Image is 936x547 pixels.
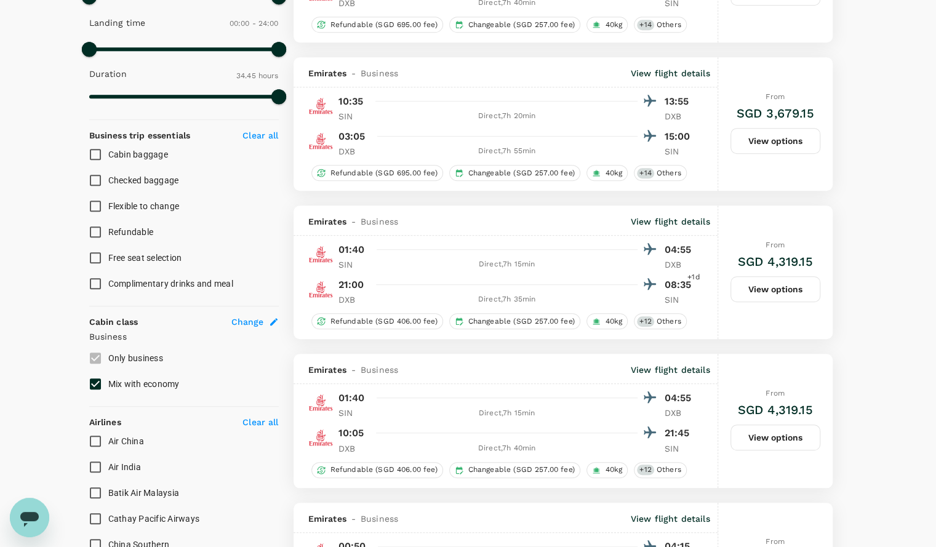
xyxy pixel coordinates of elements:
[326,168,442,178] span: Refundable (SGD 695.00 fee)
[308,364,346,376] span: Emirates
[377,293,638,306] div: Direct , 7h 35min
[586,313,628,329] div: 40kg
[361,513,398,525] span: Business
[338,94,364,109] p: 10:35
[665,258,695,271] p: DXB
[108,379,180,389] span: Mix with economy
[361,215,398,228] span: Business
[766,241,785,249] span: From
[766,389,785,397] span: From
[652,316,686,327] span: Others
[346,67,361,79] span: -
[449,17,580,33] div: Changeable (SGD 257.00 fee)
[346,513,361,525] span: -
[586,462,628,478] div: 40kg
[338,277,364,292] p: 21:00
[308,425,333,450] img: EK
[634,462,686,478] div: +12Others
[108,353,163,363] span: Only business
[637,20,654,30] span: + 14
[108,462,141,472] span: Air India
[665,242,695,257] p: 04:55
[89,317,138,327] strong: Cabin class
[338,293,369,306] p: DXB
[338,258,369,271] p: SIN
[89,130,191,140] strong: Business trip essentials
[377,145,638,158] div: Direct , 7h 55min
[346,215,361,228] span: -
[737,103,814,123] h6: SGD 3,679.15
[631,364,710,376] p: View flight details
[326,465,442,475] span: Refundable (SGD 406.00 fee)
[634,165,686,181] div: +14Others
[631,513,710,525] p: View flight details
[665,145,695,158] p: SIN
[634,17,686,33] div: +14Others
[89,417,121,427] strong: Airlines
[108,201,180,211] span: Flexible to change
[730,425,820,450] button: View options
[338,426,364,441] p: 10:05
[665,94,695,109] p: 13:55
[665,391,695,405] p: 04:55
[601,465,628,475] span: 40kg
[338,110,369,122] p: SIN
[665,129,695,144] p: 15:00
[242,416,278,428] p: Clear all
[665,110,695,122] p: DXB
[665,293,695,306] p: SIN
[449,313,580,329] div: Changeable (SGD 257.00 fee)
[108,150,168,159] span: Cabin baggage
[766,537,785,546] span: From
[308,513,346,525] span: Emirates
[687,271,700,284] span: +1d
[308,277,333,301] img: EK
[311,313,443,329] div: Refundable (SGD 406.00 fee)
[346,364,361,376] span: -
[637,168,654,178] span: + 14
[730,276,820,302] button: View options
[361,67,398,79] span: Business
[338,391,365,405] p: 01:40
[377,110,638,122] div: Direct , 7h 20min
[463,20,580,30] span: Changeable (SGD 257.00 fee)
[108,227,154,237] span: Refundable
[377,258,638,271] div: Direct , 7h 15min
[601,168,628,178] span: 40kg
[766,92,785,101] span: From
[311,165,443,181] div: Refundable (SGD 695.00 fee)
[231,316,264,328] span: Change
[308,94,333,118] img: EK
[637,465,654,475] span: + 12
[89,17,146,29] p: Landing time
[89,330,279,343] p: Business
[108,514,200,524] span: Cathay Pacific Airways
[738,252,813,271] h6: SGD 4,319.15
[601,20,628,30] span: 40kg
[463,316,580,327] span: Changeable (SGD 257.00 fee)
[631,67,710,79] p: View flight details
[311,17,443,33] div: Refundable (SGD 695.00 fee)
[634,313,686,329] div: +12Others
[338,242,365,257] p: 01:40
[108,436,144,446] span: Air China
[108,279,233,289] span: Complimentary drinks and meal
[308,129,333,153] img: EK
[586,165,628,181] div: 40kg
[361,364,398,376] span: Business
[637,316,654,327] span: + 12
[586,17,628,33] div: 40kg
[665,277,695,292] p: 08:35
[242,129,278,142] p: Clear all
[108,175,179,185] span: Checked baggage
[10,498,49,537] iframe: Button to launch messaging window
[308,242,333,266] img: EK
[665,442,695,455] p: SIN
[338,407,369,419] p: SIN
[652,20,686,30] span: Others
[338,129,366,144] p: 03:05
[230,19,279,28] span: 00:00 - 24:00
[665,426,695,441] p: 21:45
[308,67,346,79] span: Emirates
[236,71,279,80] span: 34.45 hours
